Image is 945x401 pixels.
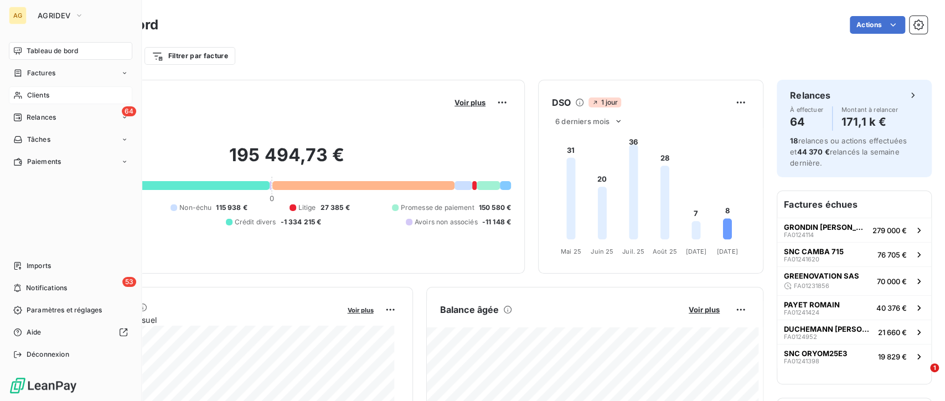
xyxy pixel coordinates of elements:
[784,300,840,309] span: PAYET ROMAIN
[784,333,817,340] span: FA0124952
[27,261,51,271] span: Imports
[790,136,907,167] span: relances ou actions effectuées et relancés la semaine dernière.
[26,283,67,293] span: Notifications
[777,295,931,320] button: PAYET ROMAINFA0124142440 376 €
[777,191,931,218] h6: Factures échues
[930,363,939,372] span: 1
[588,97,621,107] span: 1 jour
[9,323,132,341] a: Aide
[27,305,102,315] span: Paramètres et réglages
[784,309,819,316] span: FA01241424
[622,247,644,255] tspan: Juil. 25
[907,363,934,390] iframe: Intercom live chat
[179,203,211,213] span: Non-échu
[784,349,847,358] span: SNC ORYOM25E3
[440,303,499,316] h6: Balance âgée
[455,98,486,107] span: Voir plus
[270,194,274,203] span: 0
[841,113,898,131] h4: 171,1 k €
[653,247,677,255] tspan: Août 25
[794,282,829,289] span: FA01231856
[344,305,377,315] button: Voir plus
[784,256,819,263] span: FA01241620
[790,113,823,131] h4: 64
[717,247,738,255] tspan: [DATE]
[552,96,571,109] h6: DSO
[27,68,55,78] span: Factures
[777,320,931,344] button: DUCHEMANN [PERSON_NAME]FA012495221 660 €
[27,157,61,167] span: Paiements
[27,90,49,100] span: Clients
[685,305,723,315] button: Voir plus
[9,7,27,24] div: AG
[144,47,235,65] button: Filtrer par facture
[591,247,613,255] tspan: Juin 25
[401,203,474,213] span: Promesse de paiement
[777,344,931,368] button: SNC ORYOM25E3FA0124139819 829 €
[877,277,907,286] span: 70 000 €
[348,306,374,314] span: Voir plus
[9,377,78,394] img: Logo LeanPay
[122,106,136,116] span: 64
[216,203,247,213] span: 115 938 €
[685,247,706,255] tspan: [DATE]
[878,328,907,337] span: 21 660 €
[235,217,276,227] span: Crédit divers
[122,277,136,287] span: 53
[790,89,830,102] h6: Relances
[872,226,907,235] span: 279 000 €
[841,106,898,113] span: Montant à relancer
[38,11,70,20] span: AGRIDEV
[451,97,489,107] button: Voir plus
[27,46,78,56] span: Tableau de bord
[482,217,511,227] span: -11 148 €
[27,349,69,359] span: Déconnexion
[298,203,316,213] span: Litige
[784,271,859,280] span: GREENOVATION SAS
[784,247,844,256] span: SNC CAMBA 715
[784,232,814,238] span: FA0124114
[555,117,610,126] span: 6 derniers mois
[850,16,905,34] button: Actions
[27,135,50,145] span: Tâches
[797,147,829,156] span: 44 370 €
[63,314,340,326] span: Chiffre d'affaires mensuel
[876,304,907,312] span: 40 376 €
[415,217,478,227] span: Avoirs non associés
[777,266,931,295] button: GREENOVATION SASFA0123185670 000 €
[790,136,798,145] span: 18
[479,203,511,213] span: 150 580 €
[790,106,823,113] span: À effectuer
[784,325,874,333] span: DUCHEMANN [PERSON_NAME]
[777,218,931,242] button: GRONDIN [PERSON_NAME]FA0124114279 000 €
[689,305,720,314] span: Voir plus
[561,247,581,255] tspan: Mai 25
[877,250,907,259] span: 76 705 €
[784,223,868,232] span: GRONDIN [PERSON_NAME]
[321,203,350,213] span: 27 385 €
[27,327,42,337] span: Aide
[878,352,907,361] span: 19 829 €
[63,144,511,177] h2: 195 494,73 €
[777,242,931,266] button: SNC CAMBA 715FA0124162076 705 €
[784,358,819,364] span: FA01241398
[27,112,56,122] span: Relances
[280,217,321,227] span: -1 334 215 €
